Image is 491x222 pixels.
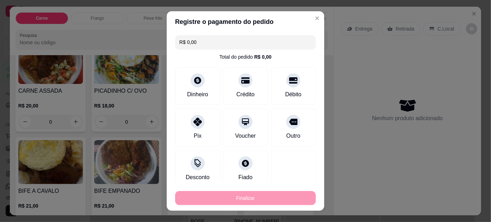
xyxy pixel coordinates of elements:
[186,173,210,182] div: Desconto
[312,13,323,24] button: Close
[236,90,255,99] div: Crédito
[219,53,272,60] div: Total do pedido
[167,11,324,32] header: Registre o pagamento do pedido
[254,53,272,60] div: R$ 0,00
[285,90,301,99] div: Débito
[238,173,253,182] div: Fiado
[286,132,300,140] div: Outro
[235,132,256,140] div: Voucher
[179,35,312,49] input: Ex.: hambúrguer de cordeiro
[194,132,202,140] div: Pix
[187,90,208,99] div: Dinheiro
